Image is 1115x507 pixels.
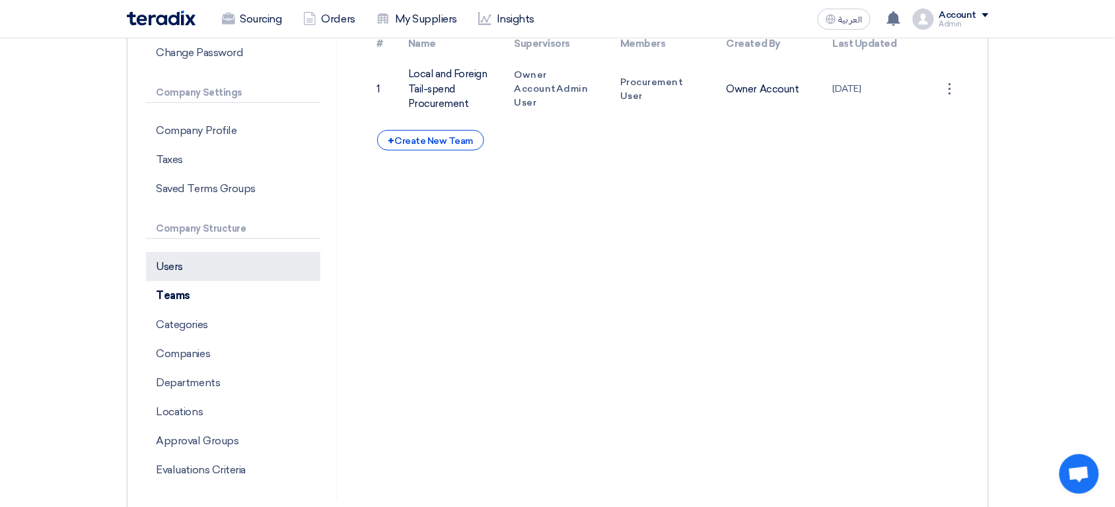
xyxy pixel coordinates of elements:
[620,77,684,102] span: Procurement User
[515,69,557,94] span: Owner Account
[127,11,196,26] img: Teradix logo
[716,59,822,119] td: Owner Account
[146,368,320,397] p: Departments
[939,79,960,100] div: ⋮
[293,5,366,34] a: Orders
[818,9,871,30] button: العربية
[367,28,398,59] th: #
[515,83,589,108] span: Admin User
[468,5,545,34] a: Insights
[367,59,398,119] td: 1
[939,20,989,28] div: Admin
[839,15,863,24] span: العربية
[610,28,716,59] th: Members
[146,219,320,239] p: Company Structure
[146,426,320,456] p: Approval Groups
[388,135,395,147] span: +
[377,130,484,151] div: Create New Team
[822,59,929,119] td: [DATE]
[716,28,822,59] th: Created By
[146,38,320,67] p: Change Password
[146,116,320,145] p: Company Profile
[398,28,504,59] th: Name
[913,9,934,30] img: profile_test.png
[398,59,504,119] td: Local and Foreign Tail-spend Procurement
[146,397,320,426] p: Locations
[146,174,320,203] p: Saved Terms Groups
[939,10,977,21] div: Account
[146,281,320,310] p: Teams
[211,5,293,34] a: Sourcing
[1060,454,1099,494] a: Open chat
[146,145,320,174] p: Taxes
[822,28,929,59] th: Last Updated
[366,5,468,34] a: My Suppliers
[146,252,320,281] p: Users
[146,310,320,339] p: Categories
[504,28,610,59] th: Supervisors
[146,339,320,368] p: Companies
[146,83,320,103] p: Company Settings
[146,456,320,485] p: Evaluations Criteria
